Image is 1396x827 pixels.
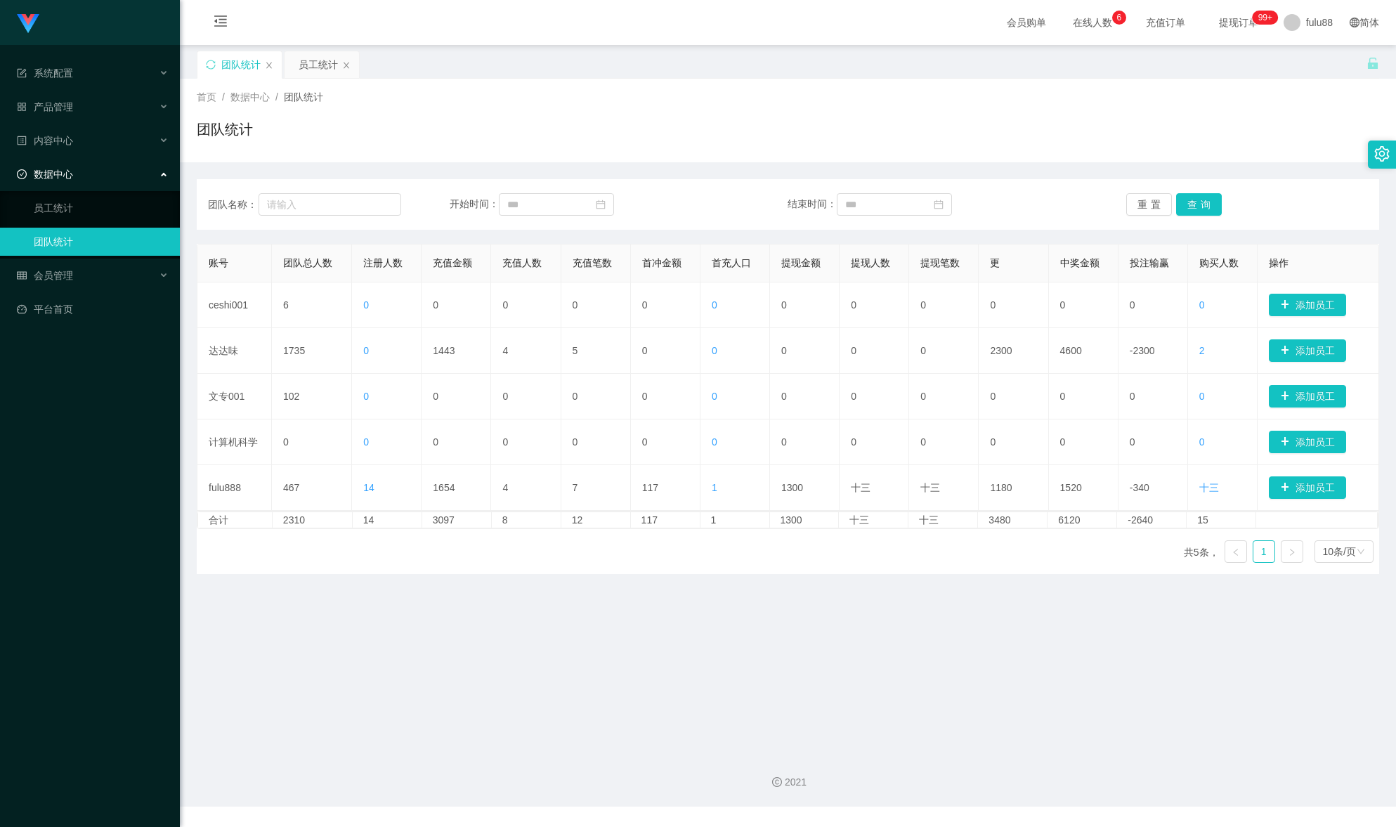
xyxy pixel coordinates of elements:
[433,345,455,356] font: 1443
[209,345,238,356] font: 达达味
[1060,345,1082,356] font: 4600
[1225,540,1247,563] li: 上一页
[1130,482,1149,493] font: -340
[34,270,73,281] font: 会员管理
[772,777,782,787] i: 图标：版权
[34,67,73,79] font: 系统配置
[1253,540,1275,563] li: 1
[781,299,787,311] font: 0
[1269,385,1346,408] button: 图标: 加号添加员工
[1060,391,1066,402] font: 0
[712,257,751,268] font: 首充人口
[920,482,940,493] font: 十三
[573,436,578,448] font: 0
[781,514,802,526] font: 1300
[1130,391,1135,402] font: 0
[1130,257,1169,268] font: 投注输赢
[642,391,648,402] font: 0
[785,776,807,788] font: 2021
[781,436,787,448] font: 0
[283,514,305,526] font: 2310
[363,436,369,448] font: 0
[642,482,658,493] font: 117
[989,514,1010,526] font: 3480
[1126,193,1172,216] button: 重置
[572,514,583,526] font: 12
[209,299,248,311] font: ceshi001
[34,101,73,112] font: 产品管理
[342,61,351,70] i: 图标： 关闭
[1112,11,1126,25] sup: 6
[1128,514,1153,526] font: -2640
[1366,57,1379,70] i: 图标： 解锁
[284,91,323,103] font: 团队统计
[283,391,299,402] font: 102
[641,514,658,526] font: 117
[920,257,960,268] font: 提现笔数
[1184,547,1219,558] font: 共5条，
[934,200,944,209] i: 图标：日历
[209,436,258,448] font: 计算机科学
[450,198,499,209] font: 开始时间：
[1199,257,1239,268] font: 购买人数
[1176,193,1222,216] button: 查询
[851,299,856,311] font: 0
[712,345,717,356] font: 0
[502,482,508,493] font: 4
[433,391,438,402] font: 0
[1269,339,1346,362] button: 图标: 加号添加员工
[642,345,648,356] font: 0
[919,514,939,526] font: 十三
[1323,541,1356,562] div: 10条/页
[283,482,299,493] font: 467
[17,14,39,34] img: logo.9652507e.png
[17,68,27,78] i: 图标： 表格
[781,257,821,268] font: 提现金额
[209,514,228,526] font: 合计
[849,514,869,526] font: 十三
[17,136,27,145] i: 图标：个人资料
[433,514,455,526] font: 3097
[920,436,926,448] font: 0
[573,482,578,493] font: 7
[433,482,455,493] font: 1654
[1197,514,1208,526] font: 15
[363,299,369,311] font: 0
[502,257,542,268] font: 充值人数
[283,299,289,311] font: 6
[209,391,244,402] font: 文专001
[712,482,717,493] font: 1
[230,91,270,103] font: 数据中心
[1058,514,1080,526] font: 6120
[197,1,244,46] i: 图标: 菜单折叠
[1060,482,1082,493] font: 1520
[1060,257,1100,268] font: 中奖金额
[1130,299,1135,311] font: 0
[275,91,278,103] font: /
[1269,431,1346,453] button: 图标: 加号添加员工
[990,482,1012,493] font: 1180
[502,391,508,402] font: 0
[363,257,403,268] font: 注册人数
[1288,548,1296,556] i: 图标： 右
[781,482,803,493] font: 1300
[851,257,890,268] font: 提现人数
[712,299,717,311] font: 0
[363,514,374,526] font: 14
[990,345,1012,356] font: 2300
[1281,540,1303,563] li: 下一页
[17,295,169,323] a: 图标：仪表板平台首页
[573,299,578,311] font: 0
[17,271,27,280] i: 图标： 表格
[34,169,73,180] font: 数据中心
[990,391,996,402] font: 0
[1219,17,1258,28] font: 提现订单
[283,257,332,268] font: 团队总人数
[642,257,681,268] font: 首冲金额
[265,61,273,70] i: 图标： 关闭
[1269,476,1346,499] button: 图标: 加号添加员工
[363,391,369,402] font: 0
[851,482,870,493] font: 十三
[197,91,216,103] font: 首页
[502,345,508,356] font: 4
